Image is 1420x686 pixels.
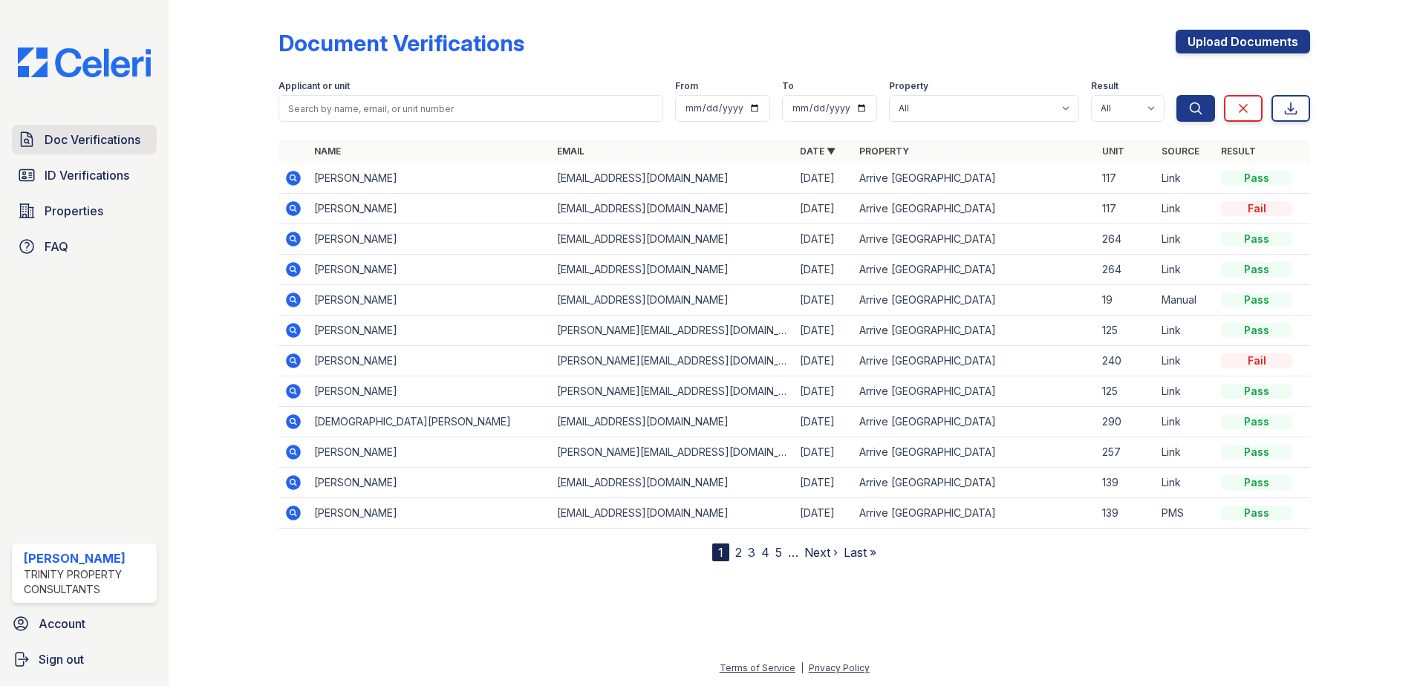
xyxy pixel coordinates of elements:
[308,224,551,255] td: [PERSON_NAME]
[1156,255,1215,285] td: Link
[794,498,853,529] td: [DATE]
[853,163,1096,194] td: Arrive [GEOGRAPHIC_DATA]
[1221,232,1292,246] div: Pass
[12,196,157,226] a: Properties
[12,160,157,190] a: ID Verifications
[45,166,129,184] span: ID Verifications
[801,662,804,673] div: |
[12,232,157,261] a: FAQ
[551,376,794,407] td: [PERSON_NAME][EMAIL_ADDRESS][DOMAIN_NAME]
[308,255,551,285] td: [PERSON_NAME]
[1156,224,1215,255] td: Link
[748,545,755,560] a: 3
[844,545,876,560] a: Last »
[1221,171,1292,186] div: Pass
[1096,407,1156,437] td: 290
[1176,30,1310,53] a: Upload Documents
[1221,353,1292,368] div: Fail
[782,80,794,92] label: To
[12,125,157,154] a: Doc Verifications
[1156,376,1215,407] td: Link
[794,437,853,468] td: [DATE]
[1096,376,1156,407] td: 125
[1096,194,1156,224] td: 117
[1221,445,1292,460] div: Pass
[1096,346,1156,376] td: 240
[794,224,853,255] td: [DATE]
[761,545,769,560] a: 4
[794,346,853,376] td: [DATE]
[308,437,551,468] td: [PERSON_NAME]
[551,468,794,498] td: [EMAIL_ADDRESS][DOMAIN_NAME]
[1096,498,1156,529] td: 139
[45,202,103,220] span: Properties
[1096,316,1156,346] td: 125
[39,615,85,633] span: Account
[675,80,698,92] label: From
[859,146,909,157] a: Property
[24,567,151,597] div: Trinity Property Consultants
[853,255,1096,285] td: Arrive [GEOGRAPHIC_DATA]
[853,376,1096,407] td: Arrive [GEOGRAPHIC_DATA]
[279,95,663,122] input: Search by name, email, or unit number
[853,224,1096,255] td: Arrive [GEOGRAPHIC_DATA]
[551,346,794,376] td: [PERSON_NAME][EMAIL_ADDRESS][DOMAIN_NAME]
[314,146,341,157] a: Name
[1156,285,1215,316] td: Manual
[557,146,584,157] a: Email
[308,194,551,224] td: [PERSON_NAME]
[308,376,551,407] td: [PERSON_NAME]
[794,407,853,437] td: [DATE]
[1221,262,1292,277] div: Pass
[1221,201,1292,216] div: Fail
[308,346,551,376] td: [PERSON_NAME]
[308,468,551,498] td: [PERSON_NAME]
[308,498,551,529] td: [PERSON_NAME]
[308,407,551,437] td: [DEMOGRAPHIC_DATA][PERSON_NAME]
[794,194,853,224] td: [DATE]
[1102,146,1124,157] a: Unit
[853,346,1096,376] td: Arrive [GEOGRAPHIC_DATA]
[551,194,794,224] td: [EMAIL_ADDRESS][DOMAIN_NAME]
[308,285,551,316] td: [PERSON_NAME]
[794,468,853,498] td: [DATE]
[804,545,838,560] a: Next ›
[1096,468,1156,498] td: 139
[551,437,794,468] td: [PERSON_NAME][EMAIL_ADDRESS][DOMAIN_NAME]
[853,468,1096,498] td: Arrive [GEOGRAPHIC_DATA]
[1221,146,1256,157] a: Result
[1096,224,1156,255] td: 264
[1221,293,1292,307] div: Pass
[308,163,551,194] td: [PERSON_NAME]
[308,316,551,346] td: [PERSON_NAME]
[794,255,853,285] td: [DATE]
[551,285,794,316] td: [EMAIL_ADDRESS][DOMAIN_NAME]
[735,545,742,560] a: 2
[853,498,1096,529] td: Arrive [GEOGRAPHIC_DATA]
[853,407,1096,437] td: Arrive [GEOGRAPHIC_DATA]
[1221,414,1292,429] div: Pass
[551,224,794,255] td: [EMAIL_ADDRESS][DOMAIN_NAME]
[551,163,794,194] td: [EMAIL_ADDRESS][DOMAIN_NAME]
[853,285,1096,316] td: Arrive [GEOGRAPHIC_DATA]
[1156,346,1215,376] td: Link
[24,549,151,567] div: [PERSON_NAME]
[794,285,853,316] td: [DATE]
[279,30,524,56] div: Document Verifications
[853,316,1096,346] td: Arrive [GEOGRAPHIC_DATA]
[6,48,163,77] img: CE_Logo_Blue-a8612792a0a2168367f1c8372b55b34899dd931a85d93a1a3d3e32e68fde9ad4.png
[1091,80,1118,92] label: Result
[775,545,782,560] a: 5
[1162,146,1199,157] a: Source
[279,80,350,92] label: Applicant or unit
[1156,437,1215,468] td: Link
[853,437,1096,468] td: Arrive [GEOGRAPHIC_DATA]
[551,255,794,285] td: [EMAIL_ADDRESS][DOMAIN_NAME]
[551,407,794,437] td: [EMAIL_ADDRESS][DOMAIN_NAME]
[1221,475,1292,490] div: Pass
[6,644,163,674] a: Sign out
[889,80,928,92] label: Property
[794,376,853,407] td: [DATE]
[712,543,729,561] div: 1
